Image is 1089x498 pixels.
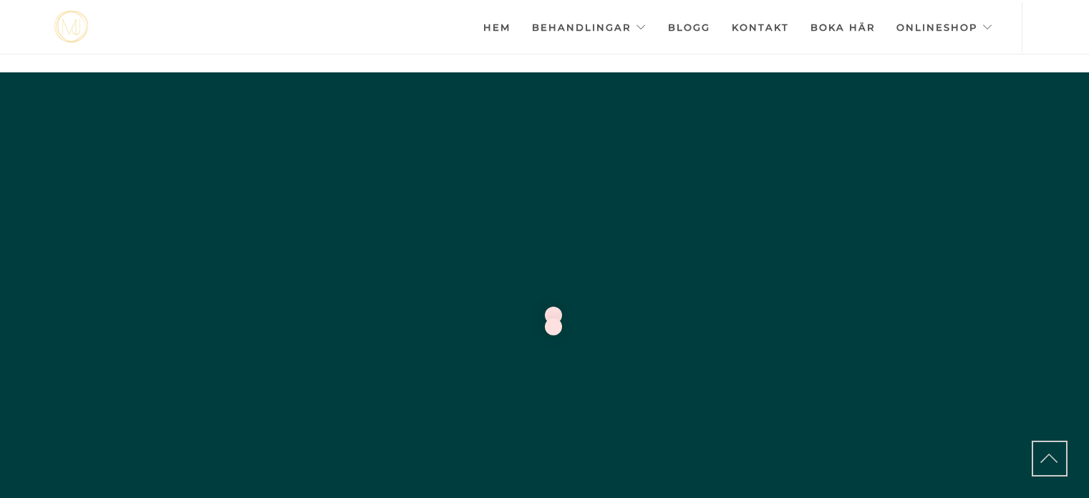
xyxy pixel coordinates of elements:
[483,2,510,52] a: Hem
[896,2,993,52] a: Onlineshop
[668,2,710,52] a: Blogg
[532,2,647,52] a: Behandlingar
[54,11,88,43] img: mjstudio
[54,11,88,43] a: mjstudio mjstudio mjstudio
[732,2,789,52] a: Kontakt
[810,2,875,52] a: Boka här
